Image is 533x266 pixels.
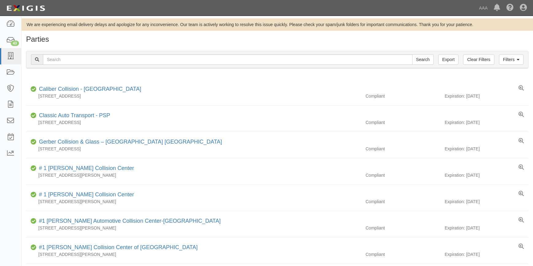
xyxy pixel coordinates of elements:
[31,245,36,250] i: Compliant
[26,119,361,125] div: [STREET_ADDRESS]
[5,3,47,14] img: logo-5460c22ac91f19d4615b14bd174203de0afe785f0fc80cf4dbbc73dc1793850b.png
[36,164,134,172] div: # 1 Cochran Collision Center
[31,140,36,144] i: Compliant
[26,225,361,231] div: [STREET_ADDRESS][PERSON_NAME]
[476,2,491,14] a: AAA
[438,54,458,65] a: Export
[519,85,524,91] a: View results summary
[36,138,222,146] div: Gerber Collision & Glass – Houston Brighton
[361,119,445,125] div: Compliant
[39,86,141,92] a: Caliber Collision - [GEOGRAPHIC_DATA]
[361,172,445,178] div: Compliant
[361,199,445,205] div: Compliant
[445,199,528,205] div: Expiration: [DATE]
[519,138,524,144] a: View results summary
[519,112,524,118] a: View results summary
[445,251,528,257] div: Expiration: [DATE]
[445,146,528,152] div: Expiration: [DATE]
[43,54,412,65] input: Search
[31,219,36,223] i: Compliant
[445,225,528,231] div: Expiration: [DATE]
[519,164,524,171] a: View results summary
[26,93,361,99] div: [STREET_ADDRESS]
[519,244,524,250] a: View results summary
[31,87,36,91] i: Compliant
[26,251,361,257] div: [STREET_ADDRESS][PERSON_NAME]
[39,244,198,250] a: #1 [PERSON_NAME] Collision Center of [GEOGRAPHIC_DATA]
[39,218,221,224] a: #1 [PERSON_NAME] Automotive Collision Center-[GEOGRAPHIC_DATA]
[39,112,110,118] a: Classic Auto Transport - PSP
[36,217,221,225] div: #1 Cochran Automotive Collision Center-Monroeville
[21,21,533,28] div: We are experiencing email delivery delays and apologize for any inconvenience. Our team is active...
[11,40,19,46] div: 43
[36,112,110,120] div: Classic Auto Transport - PSP
[39,165,134,171] a: # 1 [PERSON_NAME] Collision Center
[361,225,445,231] div: Compliant
[499,54,523,65] a: Filters
[31,114,36,118] i: Compliant
[519,217,524,223] a: View results summary
[39,191,134,198] a: # 1 [PERSON_NAME] Collision Center
[519,191,524,197] a: View results summary
[26,172,361,178] div: [STREET_ADDRESS][PERSON_NAME]
[361,146,445,152] div: Compliant
[361,93,445,99] div: Compliant
[463,54,494,65] a: Clear Filters
[39,139,222,145] a: Gerber Collision & Glass – [GEOGRAPHIC_DATA] [GEOGRAPHIC_DATA]
[36,85,141,93] div: Caliber Collision - Gainesville
[361,251,445,257] div: Compliant
[445,172,528,178] div: Expiration: [DATE]
[36,244,198,252] div: #1 Cochran Collision Center of Greensburg
[412,54,434,65] input: Search
[36,191,134,199] div: # 1 Cochran Collision Center
[26,199,361,205] div: [STREET_ADDRESS][PERSON_NAME]
[445,119,528,125] div: Expiration: [DATE]
[26,35,528,43] h1: Parties
[31,166,36,171] i: Compliant
[506,4,514,12] i: Help Center - Complianz
[26,146,361,152] div: [STREET_ADDRESS]
[31,193,36,197] i: Compliant
[445,93,528,99] div: Expiration: [DATE]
